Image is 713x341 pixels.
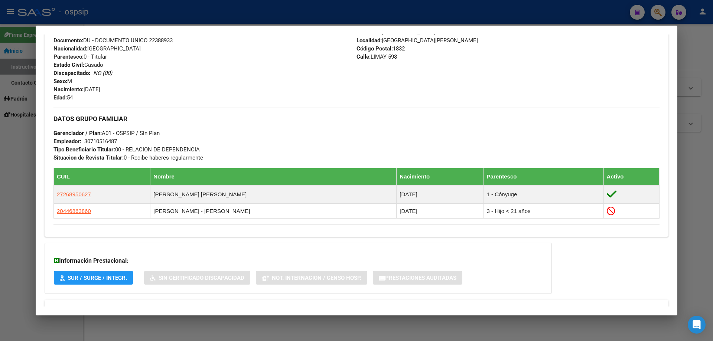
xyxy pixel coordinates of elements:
[53,146,115,153] strong: Tipo Beneficiario Titular:
[373,271,462,285] button: Prestaciones Auditadas
[53,154,124,161] strong: Situacion de Revista Titular:
[53,37,173,44] span: DU - DOCUMENTO UNICO 22388933
[356,45,393,52] strong: Código Postal:
[53,94,73,101] span: 54
[53,154,203,161] span: 0 - Recibe haberes regularmente
[397,186,484,204] td: [DATE]
[159,275,244,281] span: Sin Certificado Discapacidad
[45,300,668,324] mat-expansion-panel-header: Aportes y Contribuciones del Afiliado: 20223889337
[54,271,133,285] button: SUR / SURGE / INTEGR.
[356,37,478,44] span: [GEOGRAPHIC_DATA][PERSON_NAME]
[150,204,397,219] td: [PERSON_NAME] - [PERSON_NAME]
[356,53,371,60] strong: Calle:
[53,62,103,68] span: Casado
[53,86,84,93] strong: Nacimiento:
[53,130,102,137] strong: Gerenciador / Plan:
[53,78,72,85] span: M
[53,53,84,60] strong: Parentesco:
[356,37,382,44] strong: Localidad:
[53,45,141,52] span: [GEOGRAPHIC_DATA]
[53,78,67,85] strong: Sexo:
[93,70,112,76] i: NO (00)
[688,316,706,334] div: Open Intercom Messenger
[53,45,87,52] strong: Nacionalidad:
[53,37,83,44] strong: Documento:
[53,138,81,145] strong: Empleador:
[54,168,150,186] th: CUIL
[484,186,603,204] td: 1 - Cónyuge
[603,168,659,186] th: Activo
[256,271,367,285] button: Not. Internacion / Censo Hosp.
[397,204,484,219] td: [DATE]
[272,275,361,281] span: Not. Internacion / Censo Hosp.
[84,137,117,145] div: 30710516487
[53,115,660,123] h3: DATOS GRUPO FAMILIAR
[53,70,90,76] strong: Discapacitado:
[150,168,397,186] th: Nombre
[57,208,91,214] span: 20446863860
[53,86,100,93] span: [DATE]
[53,130,160,137] span: A01 - OSPSIP / Sin Plan
[385,275,456,281] span: Prestaciones Auditadas
[484,204,603,219] td: 3 - Hijo < 21 años
[53,62,84,68] strong: Estado Civil:
[53,94,67,101] strong: Edad:
[356,53,397,60] span: LIMAY 598
[57,191,91,197] span: 27268950627
[68,275,127,281] span: SUR / SURGE / INTEGR.
[356,45,405,52] span: 1832
[54,256,543,265] h3: Información Prestacional:
[484,168,603,186] th: Parentesco
[53,53,107,60] span: 0 - Titular
[150,186,397,204] td: [PERSON_NAME] [PERSON_NAME]
[144,271,250,285] button: Sin Certificado Discapacidad
[53,146,200,153] span: 00 - RELACION DE DEPENDENCIA
[397,168,484,186] th: Nacimiento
